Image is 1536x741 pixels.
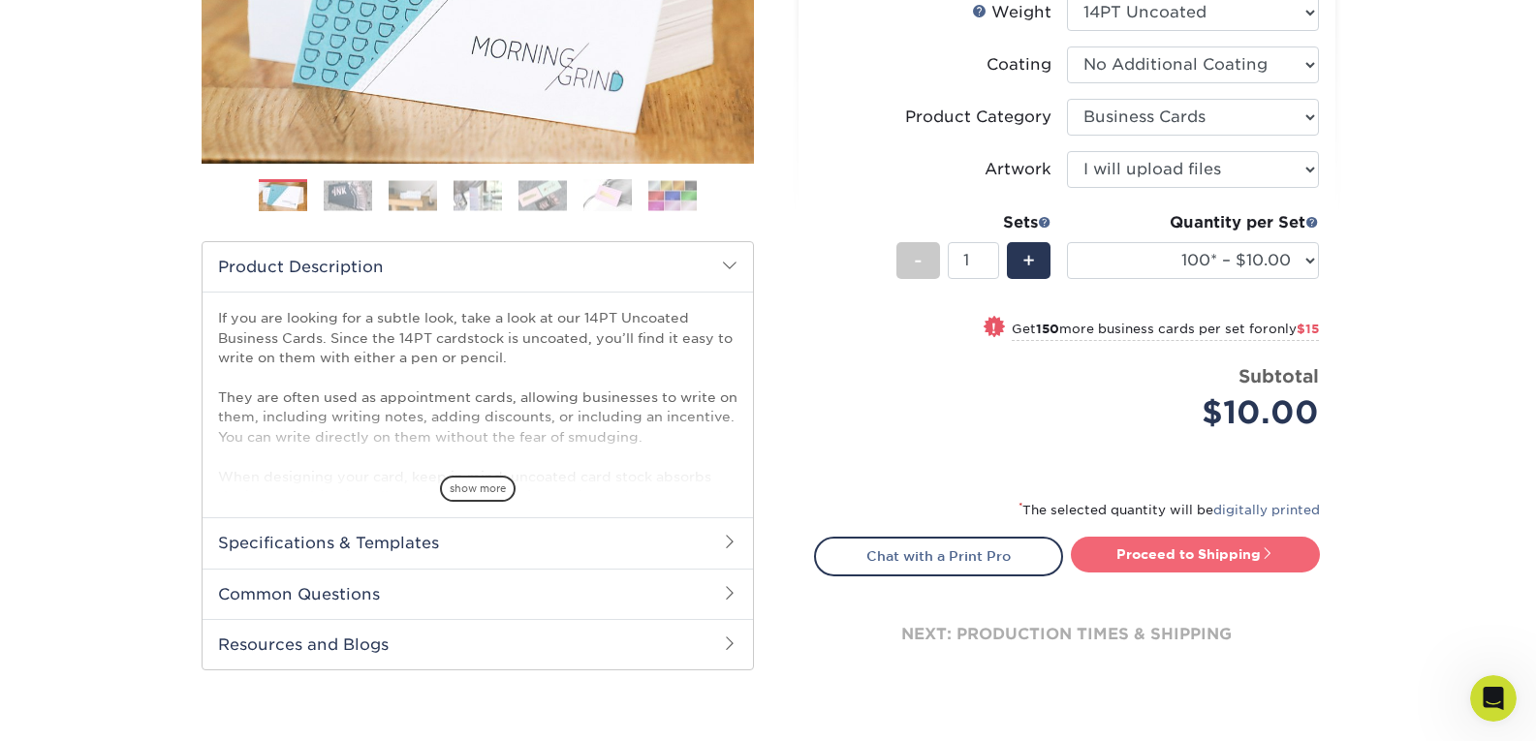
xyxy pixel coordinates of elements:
[1012,322,1319,341] small: Get more business cards per set for
[1238,365,1319,386] strong: Subtotal
[31,70,302,165] div: Yes! You can add the cream color to your file as the background, and then that will print on the ...
[31,262,302,319] div: You're welcome. Please let us know if you have any questions, and we are happy to help
[389,180,437,210] img: Business Cards 03
[31,356,302,394] div: Help [PERSON_NAME] understand how they’re doing:
[518,180,567,210] img: Business Cards 05
[1081,389,1319,436] div: $10.00
[30,593,46,608] button: Emoji picker
[440,476,516,502] span: show more
[123,593,139,608] button: Start recording
[1213,503,1320,517] a: digitally printed
[814,537,1063,575] a: Chat with a Print Pro
[16,58,318,176] div: Yes! You can add the cream color to your file as the background, and then that will print on the ...
[1022,246,1035,275] span: +
[340,8,375,43] div: Close
[1036,322,1059,336] strong: 150
[40,457,263,476] div: Thanks for letting us know
[235,434,253,451] span: amazing
[324,180,372,210] img: Business Cards 02
[94,18,163,33] h1: Operator
[1071,537,1320,571] a: Proceed to Shipping
[218,308,737,644] p: If you are looking for a subtle look, take a look at our 14PT Uncoated Business Cards. Since the ...
[204,203,357,223] div: Thank you very much!
[203,242,753,292] h2: Product Description
[991,318,996,338] span: !
[16,250,318,330] div: You're welcome. Please let us know if you have any questions, and we are happy to help
[330,585,363,616] button: Send a message…
[985,158,1051,181] div: Artwork
[61,593,77,608] button: Gif picker
[583,179,632,212] img: Business Cards 06
[259,172,307,221] img: Business Cards 01
[454,180,502,210] img: Business Cards 04
[303,8,340,45] button: Home
[203,569,753,619] h2: Common Questions
[1470,675,1517,722] iframe: Intercom live chat
[16,250,372,346] div: Erica says…
[896,211,1051,234] div: Sets
[814,576,1320,693] div: next: production times & shipping
[1269,322,1319,336] span: only
[972,1,1051,24] div: Weight
[16,345,372,408] div: Operator says…
[16,58,372,192] div: Erica says…
[203,619,753,669] h2: Resources and Blogs
[1019,503,1320,517] small: The selected quantity will be
[16,533,371,585] textarea: Message…
[987,53,1051,77] div: Coating
[188,192,372,234] div: Thank you very much!
[92,593,108,608] button: Upload attachment
[914,246,923,275] span: -
[16,409,372,573] div: Operator says…
[203,517,753,568] h2: Specifications & Templates
[1067,211,1319,234] div: Quantity per Set
[40,433,263,454] div: You rated the conversation
[905,106,1051,129] div: Product Category
[648,180,697,210] img: Business Cards 07
[16,499,286,549] div: Thank you!
[16,192,372,250] div: user says…
[1297,322,1319,336] span: $15
[16,345,318,406] div: Help [PERSON_NAME] understand how they’re doing:
[5,682,165,734] iframe: Google Customer Reviews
